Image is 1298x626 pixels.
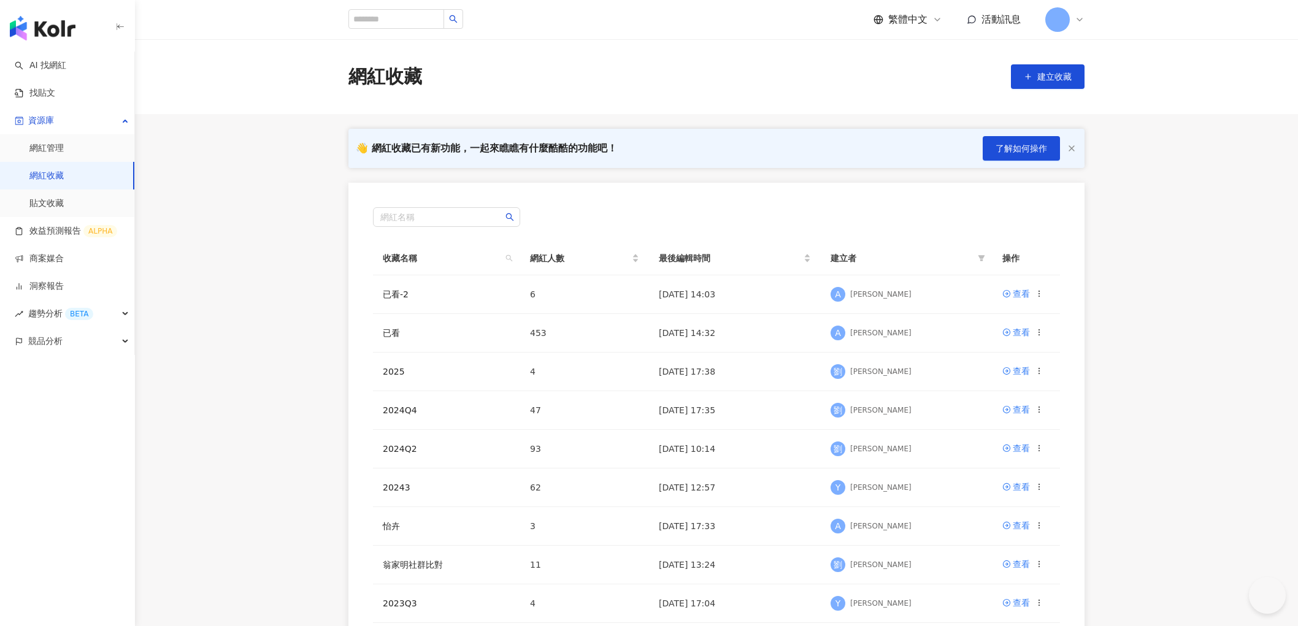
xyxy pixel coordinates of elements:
div: 查看 [1013,287,1030,300]
span: 了解如何操作 [996,143,1047,153]
span: 4 [530,598,536,608]
div: [PERSON_NAME] [850,328,912,338]
span: 6 [530,289,536,299]
div: [PERSON_NAME] [850,444,912,454]
img: logo [10,16,75,40]
span: 資源庫 [28,107,54,134]
td: [DATE] 13:24 [649,546,821,584]
a: 查看 [1002,557,1030,571]
a: 20243 [383,483,410,492]
td: [DATE] 14:32 [649,314,821,353]
div: [PERSON_NAME] [850,521,912,532]
td: [DATE] 12:57 [649,468,821,507]
span: search [449,15,458,23]
a: 查看 [1002,326,1030,339]
span: A [835,519,841,533]
a: 已看 [383,328,400,338]
div: [PERSON_NAME] [850,560,912,570]
span: 建立收藏 [1037,72,1072,82]
span: 劉 [834,365,842,378]
th: 操作 [993,242,1060,275]
button: 建立收藏 [1011,64,1085,89]
span: 劉 [834,403,842,417]
span: A [835,326,841,340]
a: 貼文收藏 [29,197,64,210]
span: A [835,288,841,301]
span: 62 [530,483,541,492]
td: [DATE] 17:38 [649,353,821,391]
div: 查看 [1013,326,1030,339]
div: [PERSON_NAME] [850,289,912,300]
span: rise [15,310,23,318]
div: 👋 網紅收藏已有新功能，一起來瞧瞧有什麼酷酷的功能吧！ [356,142,617,155]
a: 查看 [1002,596,1030,609]
span: filter [978,254,985,262]
th: 網紅人數 [520,242,649,275]
a: 翁家明社群比對 [383,560,443,570]
button: 了解如何操作 [983,136,1060,161]
div: [PERSON_NAME] [850,598,912,609]
div: [PERSON_NAME] [850,367,912,377]
span: 93 [530,444,541,454]
a: 查看 [1002,364,1030,378]
iframe: Help Scout Beacon - Open [1249,577,1286,614]
span: 活動訊息 [981,13,1021,25]
a: 2024Q4 [383,405,417,415]
span: 47 [530,405,541,415]
div: [PERSON_NAME] [850,405,912,416]
td: [DATE] 10:14 [649,430,821,468]
a: 怡卉 [383,521,400,531]
a: 查看 [1002,403,1030,416]
span: 劉 [834,442,842,456]
span: search [505,213,514,221]
span: filter [975,249,988,267]
div: 查看 [1013,519,1030,532]
div: 查看 [1013,596,1030,609]
a: searchAI 找網紅 [15,59,66,72]
span: 11 [530,560,541,570]
div: 查看 [1013,557,1030,571]
span: 3 [530,521,536,531]
div: 網紅收藏 [348,64,422,90]
td: [DATE] 17:33 [649,507,821,546]
div: 查看 [1013,364,1030,378]
span: 劉 [834,558,842,571]
span: 4 [530,367,536,376]
span: 繁體中文 [888,13,927,26]
td: [DATE] 14:03 [649,275,821,314]
a: 網紅收藏 [29,170,64,182]
td: [DATE] 17:04 [649,584,821,623]
a: 洞察報告 [15,280,64,292]
a: 2024Q2 [383,444,417,454]
a: 2023Q3 [383,598,417,608]
span: 網紅人數 [530,251,629,265]
a: 查看 [1002,480,1030,494]
span: search [503,249,515,267]
div: 查看 [1013,403,1030,416]
span: 建立者 [831,251,973,265]
span: 競品分析 [28,327,63,355]
span: 趨勢分析 [28,300,93,327]
th: 最後編輯時間 [649,242,821,275]
span: 收藏名稱 [383,251,501,265]
a: 查看 [1002,519,1030,532]
span: Y [835,481,841,494]
a: 網紅管理 [29,142,64,155]
div: 查看 [1013,480,1030,494]
span: search [505,254,513,262]
td: [DATE] 17:35 [649,391,821,430]
a: 查看 [1002,287,1030,300]
a: 商案媒合 [15,253,64,265]
a: 查看 [1002,441,1030,455]
a: 2025 [383,367,405,376]
a: 已看-2 [383,289,409,299]
a: 效益預測報告ALPHA [15,225,117,237]
a: 找貼文 [15,87,55,99]
div: 查看 [1013,441,1030,455]
span: 最後編輯時間 [659,251,801,265]
span: 453 [530,328,547,338]
div: BETA [65,308,93,320]
span: Y [835,597,841,610]
div: [PERSON_NAME] [850,483,912,493]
